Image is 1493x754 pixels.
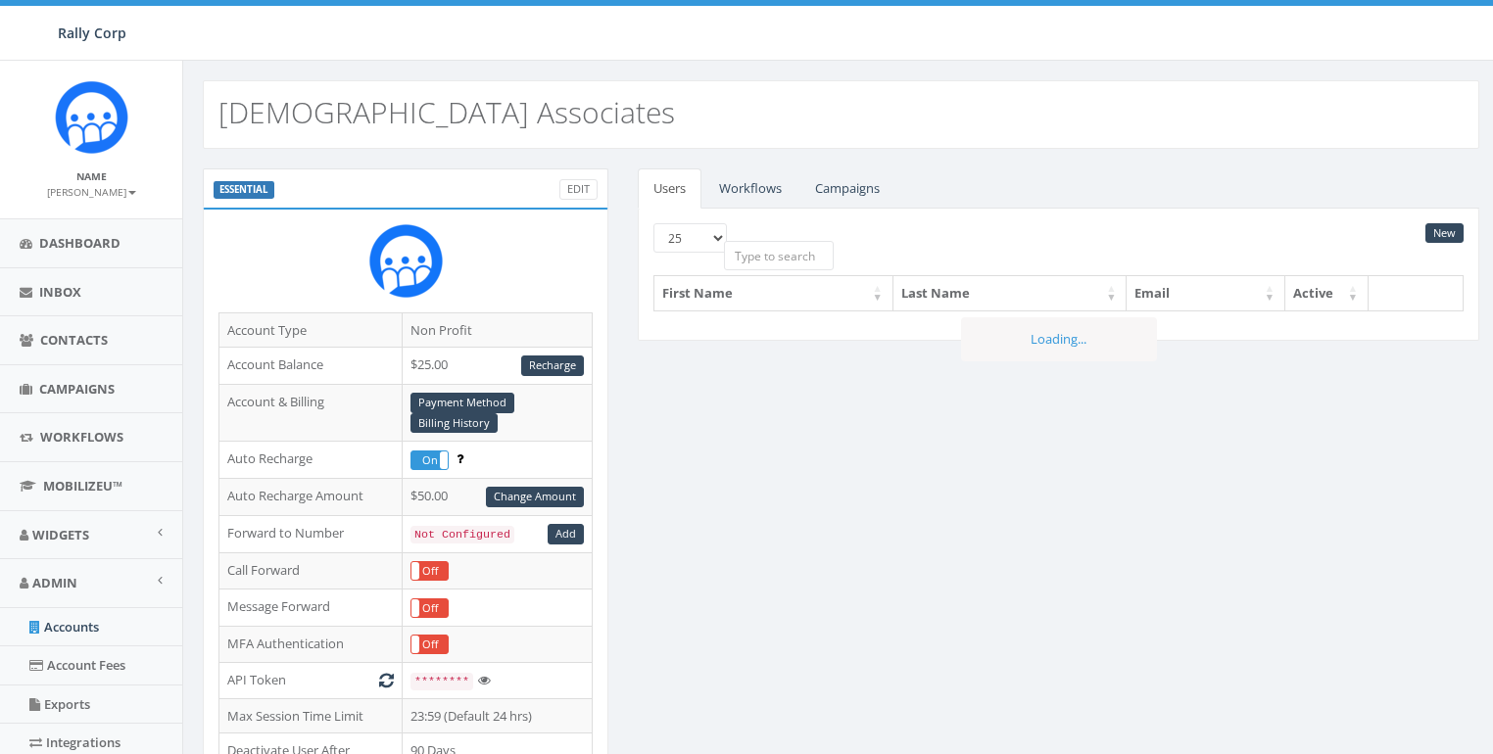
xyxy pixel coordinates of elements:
[402,348,592,385] td: $25.00
[76,169,107,183] small: Name
[43,477,122,495] span: MobilizeU™
[219,698,403,733] td: Max Session Time Limit
[893,276,1128,310] th: Last Name
[486,487,584,507] a: Change Amount
[39,283,81,301] span: Inbox
[32,526,89,543] span: Widgets
[410,413,498,434] a: Billing History
[214,181,274,199] label: ESSENTIAL
[410,450,449,470] div: OnOff
[219,515,403,552] td: Forward to Number
[219,589,403,627] td: Message Forward
[411,636,448,653] label: Off
[1127,276,1285,310] th: Email
[219,442,403,479] td: Auto Recharge
[219,312,403,348] td: Account Type
[219,626,403,663] td: MFA Authentication
[39,380,115,398] span: Campaigns
[55,80,128,154] img: Icon_1.png
[369,224,443,298] img: Rally_Corp_Icon.png
[58,24,126,42] span: Rally Corp
[961,317,1157,361] div: Loading...
[799,168,895,209] a: Campaigns
[32,574,77,591] span: Admin
[402,478,592,515] td: $50.00
[219,663,403,699] td: API Token
[39,234,120,252] span: Dashboard
[1285,276,1369,310] th: Active
[40,428,123,446] span: Workflows
[638,168,701,209] a: Users
[410,526,514,543] code: Not Configured
[654,276,892,310] th: First Name
[457,449,463,467] span: Enable to prevent campaign failure.
[219,552,403,589] td: Call Forward
[402,698,592,733] td: 23:59 (Default 24 hrs)
[402,312,592,348] td: Non Profit
[559,179,598,200] a: Edit
[703,168,797,209] a: Workflows
[548,524,584,544] a: Add
[410,561,449,581] div: OnOff
[40,331,108,349] span: Contacts
[410,393,514,413] a: Payment Method
[218,96,675,128] h2: [DEMOGRAPHIC_DATA] Associates
[379,674,394,686] i: Generate New Token
[724,241,835,270] input: Type to search
[219,348,403,385] td: Account Balance
[47,185,136,199] small: [PERSON_NAME]
[410,635,449,654] div: OnOff
[219,478,403,515] td: Auto Recharge Amount
[411,599,448,617] label: Off
[521,355,584,376] a: Recharge
[411,562,448,580] label: Off
[411,451,448,469] label: On
[1425,223,1464,244] a: New
[219,384,403,442] td: Account & Billing
[47,182,136,200] a: [PERSON_NAME]
[410,598,449,618] div: OnOff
